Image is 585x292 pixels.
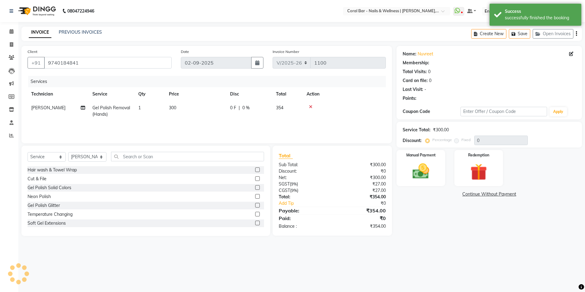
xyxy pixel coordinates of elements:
span: | [239,105,240,111]
div: Last Visit: [403,86,423,93]
div: ₹300.00 [332,162,390,168]
a: Nuvreet [418,51,433,57]
div: Gel Polish Glitter [28,202,60,209]
div: Points: [403,95,416,102]
div: Card on file: [403,77,428,84]
div: 0 [428,69,430,75]
div: Service Total: [403,127,430,133]
div: Paid: [274,215,332,222]
div: ₹354.00 [332,207,390,214]
a: INVOICE [29,27,51,38]
div: Net: [274,174,332,181]
img: _gift.svg [465,162,492,182]
a: PREVIOUS INVOICES [59,29,102,35]
th: Disc [226,87,272,101]
label: Manual Payment [406,152,436,158]
button: Apply [550,107,567,116]
div: Coupon Code [403,108,460,115]
span: 0 F [230,105,236,111]
input: Search or Scan [111,152,264,161]
b: 08047224946 [67,2,94,20]
div: ₹0 [332,215,390,222]
span: 354 [276,105,283,110]
button: Open Invoices [533,29,573,39]
div: successfully finished the booking [505,15,577,21]
span: 0 % [242,105,250,111]
span: CGST [279,188,290,193]
div: Total Visits: [403,69,427,75]
div: ₹27.00 [332,181,390,187]
div: Membership: [403,60,429,66]
span: 300 [169,105,176,110]
div: Total: [274,194,332,200]
label: Redemption [468,152,489,158]
th: Price [165,87,226,101]
div: Gel Polish Solid Colors [28,185,71,191]
div: Success [505,8,577,15]
div: ₹300.00 [433,127,449,133]
button: Save [509,29,530,39]
span: [PERSON_NAME] [31,105,65,110]
span: 1 [138,105,141,110]
span: Gel Polish Removal (Hands) [92,105,130,117]
div: Payable: [274,207,332,214]
div: Discount: [403,137,422,144]
label: Client [28,49,37,54]
div: Services [28,76,390,87]
div: ₹300.00 [332,174,390,181]
th: Action [303,87,386,101]
div: Temperature Changing [28,211,73,218]
button: +91 [28,57,45,69]
a: Continue Without Payment [398,191,581,197]
div: ( ) [274,187,332,194]
div: Neon Polish [28,193,51,200]
div: ₹0 [342,200,391,207]
input: Enter Offer / Coupon Code [460,107,547,116]
div: Hair wash & Towel Wrap [28,167,77,173]
input: Search by Name/Mobile/Email/Code [44,57,172,69]
label: Invoice Number [273,49,299,54]
div: ₹0 [332,168,390,174]
div: ₹354.00 [332,194,390,200]
th: Total [272,87,303,101]
a: Add Tip [274,200,342,207]
div: Sub Total: [274,162,332,168]
span: 9% [291,188,297,193]
th: Technician [28,87,89,101]
label: Date [181,49,189,54]
div: - [424,86,426,93]
div: ₹27.00 [332,187,390,194]
th: Service [89,87,135,101]
span: SGST [279,181,290,187]
div: Discount: [274,168,332,174]
div: ₹354.00 [332,223,390,230]
label: Percentage [432,137,452,143]
img: logo [16,2,58,20]
div: 0 [429,77,431,84]
span: Total [279,152,293,159]
img: _cash.svg [407,162,434,181]
span: 9% [291,182,297,186]
th: Qty [135,87,165,101]
div: Balance : [274,223,332,230]
label: Fixed [461,137,471,143]
div: Name: [403,51,416,57]
button: Create New [471,29,506,39]
div: Soft Gel Extensions [28,220,66,226]
div: Cut & File [28,176,47,182]
div: ( ) [274,181,332,187]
